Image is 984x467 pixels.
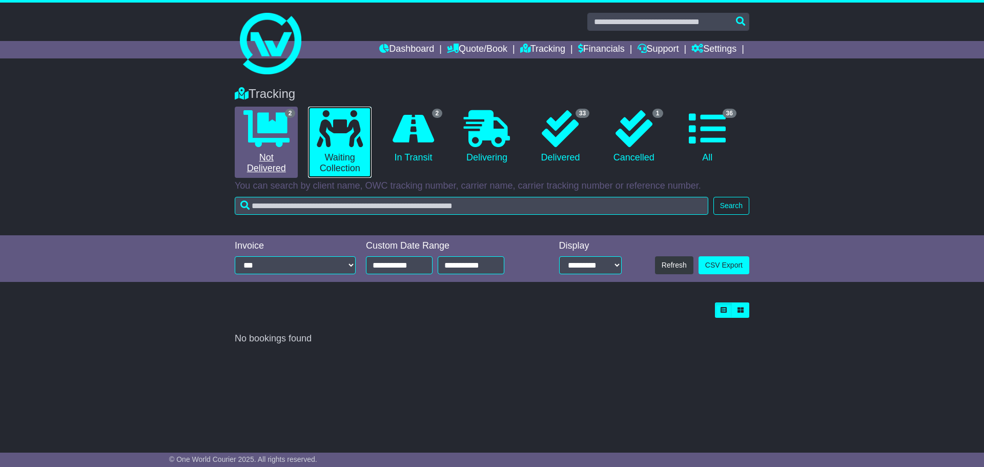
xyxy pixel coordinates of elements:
a: 2 In Transit [382,107,445,167]
div: Invoice [235,240,356,252]
div: Tracking [230,87,754,101]
span: 33 [576,109,589,118]
a: Settings [691,41,736,58]
div: Display [559,240,622,252]
a: Delivering [455,107,518,167]
p: You can search by client name, OWC tracking number, carrier name, carrier tracking number or refe... [235,180,749,192]
span: 2 [432,109,443,118]
span: 2 [285,109,296,118]
a: 1 Cancelled [602,107,665,167]
button: Refresh [655,256,693,274]
a: Dashboard [379,41,434,58]
span: 36 [723,109,736,118]
span: 1 [652,109,663,118]
a: Support [638,41,679,58]
a: Waiting Collection [308,107,371,178]
a: 2 Not Delivered [235,107,298,178]
a: Tracking [520,41,565,58]
button: Search [713,197,749,215]
a: Financials [578,41,625,58]
a: 36 All [676,107,739,167]
a: CSV Export [699,256,749,274]
a: Quote/Book [447,41,507,58]
span: © One World Courier 2025. All rights reserved. [169,455,317,463]
a: 33 Delivered [529,107,592,167]
div: No bookings found [235,333,749,344]
div: Custom Date Range [366,240,530,252]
